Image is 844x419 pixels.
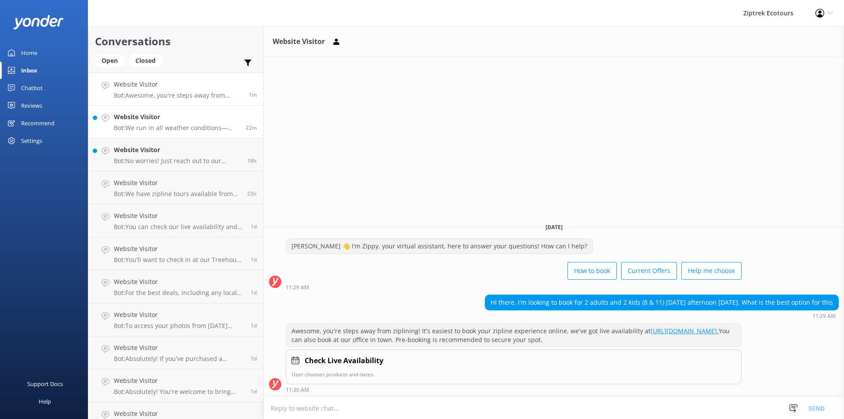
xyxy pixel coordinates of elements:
a: Website VisitorBot:You'll want to check in at our Treehouse 15 minutes before your tour time. If ... [88,237,263,270]
a: Website VisitorBot:Awesome, you're steps away from ziplining! It's easiest to book your zipline e... [88,73,263,106]
span: Sep 26 2025 11:09am (UTC +12:00) Pacific/Auckland [246,124,257,131]
span: Sep 25 2025 05:18pm (UTC +12:00) Pacific/Auckland [247,157,257,164]
div: Chatbot [21,79,43,97]
div: Help [39,393,51,410]
div: Open [95,54,124,67]
div: Recommend [21,114,55,132]
span: Sep 25 2025 08:24am (UTC +12:00) Pacific/Auckland [251,289,257,296]
a: Website VisitorBot:For the best deals, including any local offers, please check out our current o... [88,270,263,303]
span: Sep 24 2025 11:52am (UTC +12:00) Pacific/Auckland [251,388,257,395]
div: Sep 26 2025 11:29am (UTC +12:00) Pacific/Auckland [286,284,742,290]
div: Reviews [21,97,42,114]
p: User chooses products and dates. [291,370,736,379]
strong: 11:30 AM [286,387,309,393]
h4: Website Visitor [114,145,240,155]
div: Support Docs [27,375,63,393]
img: yonder-white-logo.png [13,15,64,29]
span: Sep 24 2025 09:23pm (UTC +12:00) Pacific/Auckland [251,322,257,329]
p: Bot: Awesome, you're steps away from ziplining! It's easiest to book your zipline experience onli... [114,91,242,99]
div: Closed [129,54,162,67]
span: Sep 26 2025 11:29am (UTC +12:00) Pacific/Auckland [249,91,257,98]
h4: Website Visitor [114,343,244,353]
div: Settings [21,132,42,149]
h4: Website Visitor [114,244,244,254]
div: Inbox [21,62,37,79]
a: Website VisitorBot:No worries! Just reach out to our friendly Guest Services Team by emailing us ... [88,138,263,171]
a: Website VisitorBot:Absolutely! If you've purchased a gondola ticket and want to head back up afte... [88,336,263,369]
h3: Website Visitor [273,36,325,47]
a: Website VisitorBot:We have zipline tours available from early in the morning into the evening, of... [88,171,263,204]
div: Sep 26 2025 11:30am (UTC +12:00) Pacific/Auckland [286,386,742,393]
h4: Website Visitor [114,112,239,122]
h4: Check Live Availability [305,355,383,367]
p: Bot: To access your photos from [DATE] session, head over to the My Photos Page on our website at... [114,322,244,330]
h4: Website Visitor [114,277,244,287]
a: Website VisitorBot:Absolutely! You're welcome to bring your camera on the tour, just make sure it... [88,369,263,402]
p: Bot: We have zipline tours available from early in the morning into the evening, offering plenty ... [114,190,240,198]
button: Current Offers [621,262,677,280]
h4: Website Visitor [114,80,242,89]
p: Bot: You can check our live availability and book your zipline tour online at [URL][DOMAIN_NAME].... [114,223,244,231]
a: Website VisitorBot:We run in all weather conditions—rain, shine, or even snow! In the rare event ... [88,106,263,138]
button: Help me choose [681,262,742,280]
a: Closed [129,55,167,65]
button: How to book [568,262,617,280]
span: [DATE] [540,223,568,231]
div: [PERSON_NAME] 👋 I'm Zippy, your virtual assistant, here to answer your questions! How can I help? [286,239,593,254]
span: Sep 25 2025 11:50am (UTC +12:00) Pacific/Auckland [247,190,257,197]
p: Bot: You'll want to check in at our Treehouse 15 minutes before your tour time. If you're taking ... [114,256,244,264]
div: Sep 26 2025 11:29am (UTC +12:00) Pacific/Auckland [485,313,839,319]
span: Sep 25 2025 09:27am (UTC +12:00) Pacific/Auckland [251,223,257,230]
h4: Website Visitor [114,409,244,419]
strong: 11:29 AM [812,313,836,319]
h4: Website Visitor [114,310,244,320]
a: Website VisitorBot:To access your photos from [DATE] session, head over to the My Photos Page on ... [88,303,263,336]
div: Awesome, you're steps away from ziplining! It's easiest to book your zipline experience online, w... [286,324,741,347]
a: [URL][DOMAIN_NAME]. [651,327,719,335]
strong: 11:29 AM [286,285,309,290]
p: Bot: No worries! Just reach out to our friendly Guest Services Team by emailing us at [EMAIL_ADDR... [114,157,240,165]
h2: Conversations [95,33,257,50]
span: Sep 25 2025 09:10am (UTC +12:00) Pacific/Auckland [251,256,257,263]
p: Bot: Absolutely! If you've purchased a gondola ticket and want to head back up after your Kea 6-L... [114,355,244,363]
h4: Website Visitor [114,376,244,386]
div: HI there, I'm looking to book for 2 adults and 2 kids (8 & 11) [DATE] afternoon [DATE]. What is t... [485,295,838,310]
div: Home [21,44,37,62]
a: Open [95,55,129,65]
a: Website VisitorBot:You can check our live availability and book your zipline tour online at [URL]... [88,204,263,237]
p: Bot: For the best deals, including any local offers, please check out our current offers page: [U... [114,289,244,297]
p: Bot: We run in all weather conditions—rain, shine, or even snow! In the rare event that we need t... [114,124,239,132]
h4: Website Visitor [114,178,240,188]
p: Bot: Absolutely! You're welcome to bring your camera on the tour, just make sure it has a neck st... [114,388,244,396]
span: Sep 24 2025 07:36pm (UTC +12:00) Pacific/Auckland [251,355,257,362]
h4: Website Visitor [114,211,244,221]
